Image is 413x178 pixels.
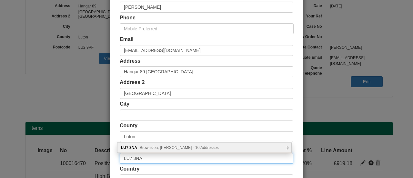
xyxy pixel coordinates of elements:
[121,145,128,150] b: LU7
[120,23,294,34] input: Mobile Preferred
[120,14,136,22] label: Phone
[117,143,291,152] div: LU7 3NA
[120,100,129,108] label: City
[120,165,139,173] label: Country
[120,36,134,43] label: Email
[120,58,140,65] label: Address
[120,79,145,86] label: Address 2
[140,145,219,150] span: Brownslea, [PERSON_NAME] - 10 Addresses
[120,122,137,130] label: County
[129,145,137,150] b: 3NA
